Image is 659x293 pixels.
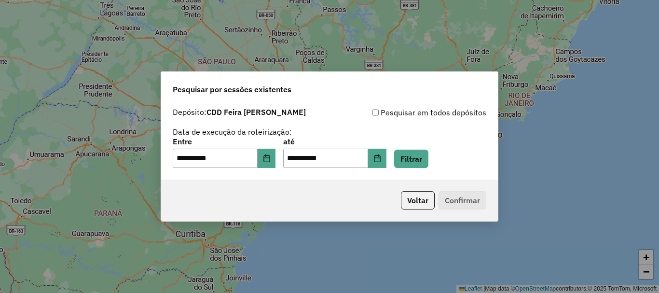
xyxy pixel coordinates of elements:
label: até [283,136,386,147]
span: Pesquisar por sessões existentes [173,84,291,95]
button: Choose Date [258,149,276,168]
label: Data de execução da roteirização: [173,126,292,138]
button: Choose Date [368,149,386,168]
button: Voltar [401,191,435,209]
button: Filtrar [394,150,428,168]
strong: CDD Feira [PERSON_NAME] [206,107,306,117]
label: Depósito: [173,106,306,118]
div: Pesquisar em todos depósitos [329,107,486,118]
label: Entre [173,136,275,147]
